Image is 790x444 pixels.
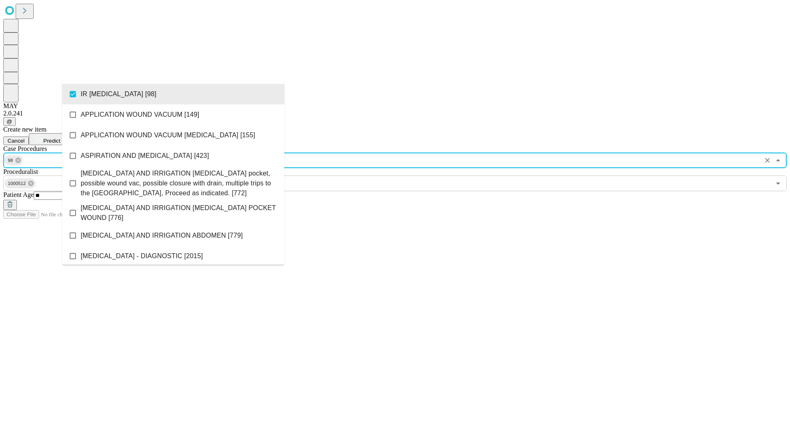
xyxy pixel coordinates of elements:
[3,168,38,175] span: Proceduralist
[5,178,36,188] div: 1000512
[81,89,156,99] span: IR [MEDICAL_DATA] [98]
[5,155,23,165] div: 98
[3,191,34,198] span: Patient Age
[3,102,787,110] div: MAY
[7,138,25,144] span: Cancel
[772,155,784,166] button: Close
[29,133,67,145] button: Predict
[81,231,243,240] span: [MEDICAL_DATA] AND IRRIGATION ABDOMEN [779]
[3,110,787,117] div: 2.0.241
[5,156,16,165] span: 98
[81,110,199,120] span: APPLICATION WOUND VACUUM [149]
[762,155,773,166] button: Clear
[772,178,784,189] button: Open
[3,117,16,126] button: @
[3,126,46,133] span: Create new item
[7,118,12,125] span: @
[81,251,203,261] span: [MEDICAL_DATA] - DIAGNOSTIC [2015]
[43,138,60,144] span: Predict
[3,145,47,152] span: Scheduled Procedure
[5,179,29,188] span: 1000512
[3,136,29,145] button: Cancel
[81,151,209,161] span: ASPIRATION AND [MEDICAL_DATA] [423]
[81,130,255,140] span: APPLICATION WOUND VACUUM [MEDICAL_DATA] [155]
[81,169,278,198] span: [MEDICAL_DATA] AND IRRIGATION [MEDICAL_DATA] pocket, possible wound vac, possible closure with dr...
[81,203,278,223] span: [MEDICAL_DATA] AND IRRIGATION [MEDICAL_DATA] POCKET WOUND [776]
